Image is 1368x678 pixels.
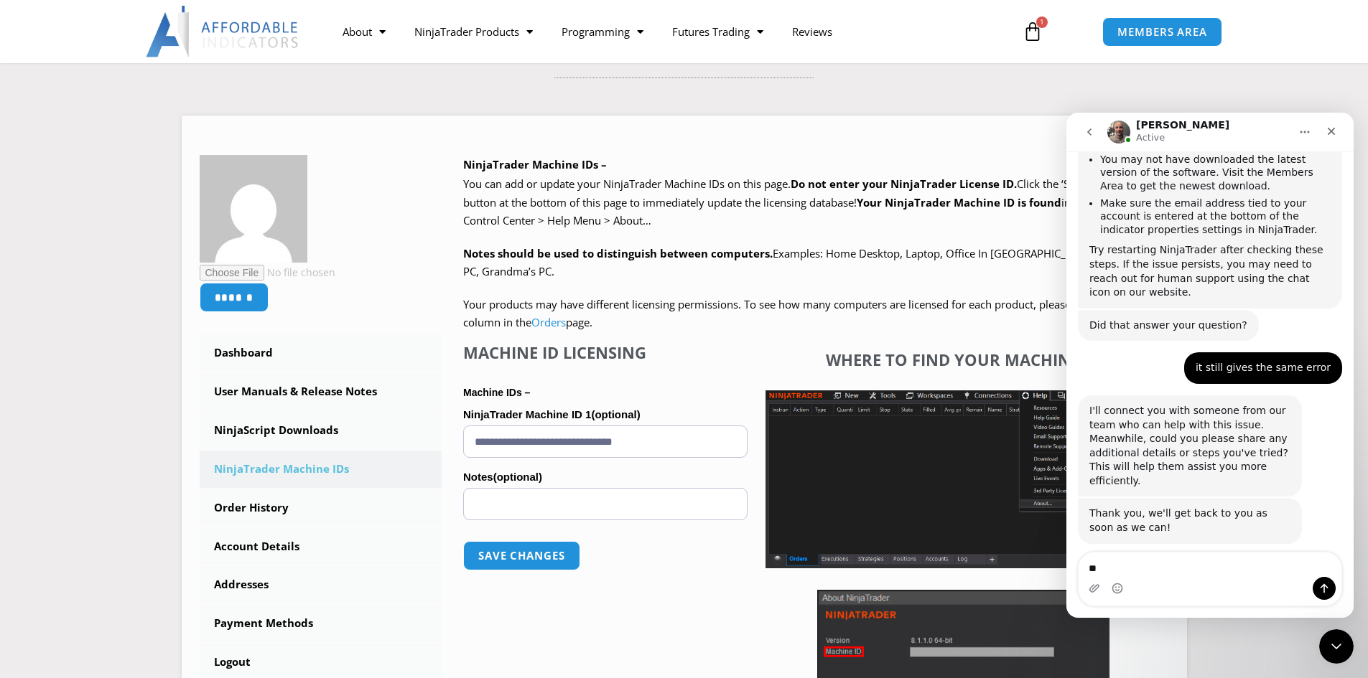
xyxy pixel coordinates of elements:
[493,471,542,483] span: (optional)
[547,15,658,48] a: Programming
[463,246,773,260] strong: Notes should be used to distinguish between computers.
[531,315,566,329] a: Orders
[23,206,181,220] div: Did that answer your question?
[1066,113,1354,618] iframe: Intercom live chat
[463,466,748,488] label: Notes
[200,451,442,488] a: NinjaTrader Machine IDs
[23,291,224,376] div: I'll connect you with someone from our team who can help with this issue. Meanwhile, could you pl...
[200,155,307,263] img: 81894962d5aecdb7ace1881b18696987152f925da1411ac2313ac223210d4cf1
[463,176,1150,227] span: Click the ‘SAVE CHANGES’ button at the bottom of this page to immediately update the licensing da...
[1102,17,1222,47] a: MEMBERS AREA
[45,470,57,481] button: Emoji picker
[857,195,1061,209] strong: Your NinjaTrader Machine ID is found
[11,283,236,385] div: I'll connect you with someone from our team who can help with this issue. Meanwhile, could you pl...
[200,334,442,372] a: Dashboard
[463,176,791,191] span: You can add or update your NinjaTrader Machine IDs on this page.
[11,283,276,386] div: Solomon says…
[11,197,192,229] div: Did that answer your question?
[766,390,1160,568] img: Screenshot 2025-01-17 1155544 | Affordable Indicators – NinjaTrader
[463,404,748,425] label: NinjaTrader Machine ID 1
[463,246,1151,279] span: Examples: Home Desktop, Laptop, Office In [GEOGRAPHIC_DATA], Basement PC, Grandma’s PC.
[1001,11,1064,52] a: 1
[11,385,236,430] div: Thank you, we'll get back to you as soon as we can!
[463,387,530,398] strong: Machine IDs –
[11,240,276,283] div: Jash says…
[200,489,442,527] a: Order History
[23,131,264,187] div: Try restarting NinjaTrader after checking these steps. If the issue persists, you may need to rea...
[22,470,34,481] button: Upload attachment
[34,84,264,124] li: Make sure the email address tied to your account is entered at the bottom of the indicator proper...
[463,297,1150,330] span: Your products may have different licensing permissions. To see how many computers are licensed fo...
[34,40,264,80] li: You may not have downloaded the latest version of the software. Visit the Members Area to get the...
[791,176,1017,191] b: Do not enter your NinjaTrader License ID.
[200,605,442,642] a: Payment Methods
[200,566,442,603] a: Addresses
[778,15,847,48] a: Reviews
[658,15,778,48] a: Futures Trading
[463,157,607,171] b: NinjaTrader Machine IDs –
[328,15,400,48] a: About
[246,464,269,487] button: Send a message…
[129,248,264,263] div: it still gives the same error
[463,541,580,570] button: Save changes
[12,440,275,464] textarea: Message…
[1036,17,1048,28] span: 1
[200,373,442,410] a: User Manuals & Release Notes
[23,394,224,422] div: Thank you, we'll get back to you as soon as we can!
[200,528,442,565] a: Account Details
[328,15,1006,48] nav: Menu
[11,197,276,240] div: Solomon says…
[591,408,640,420] span: (optional)
[11,385,276,442] div: Solomon says…
[463,343,748,362] h4: Machine ID Licensing
[200,412,442,449] a: NinjaScript Downloads
[400,15,547,48] a: NinjaTrader Products
[1117,27,1207,37] span: MEMBERS AREA
[146,6,300,57] img: LogoAI | Affordable Indicators – NinjaTrader
[118,240,276,271] div: it still gives the same error
[766,350,1160,369] h4: Where to find your Machine ID
[1319,629,1354,664] iframe: Intercom live chat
